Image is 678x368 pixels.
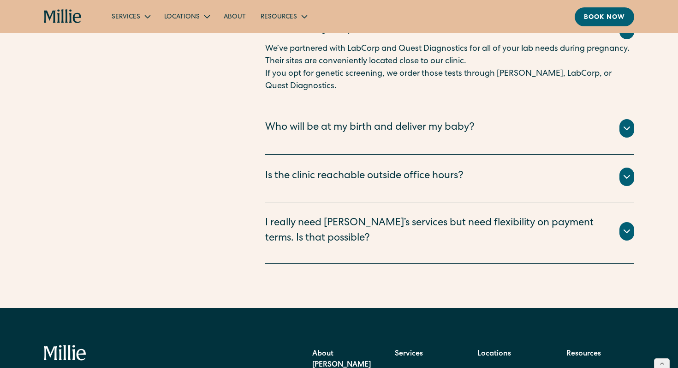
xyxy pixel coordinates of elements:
p: If you opt for genetic screening, we order those tests through [PERSON_NAME], LabCorp, or Quest D... [265,68,634,93]
div: Resources [253,9,314,24]
strong: Services [395,350,423,358]
div: Who will be at my birth and deliver my baby? [265,121,475,136]
div: Is the clinic reachable outside office hours? [265,169,464,184]
a: Book now [575,7,634,26]
div: Services [112,12,140,22]
div: Locations [164,12,200,22]
p: We’ve partnered with LabCorp and Quest Diagnostics for all of your lab needs during pregnancy. Th... [265,43,634,68]
div: Services [104,9,157,24]
strong: Resources [566,350,601,358]
div: Book now [584,13,625,23]
div: I really need [PERSON_NAME]’s services but need flexibility on payment terms. Is that possible? [265,216,608,247]
div: Resources [261,12,297,22]
a: home [44,9,82,24]
strong: Locations [477,350,511,358]
div: Locations [157,9,216,24]
a: About [216,9,253,24]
